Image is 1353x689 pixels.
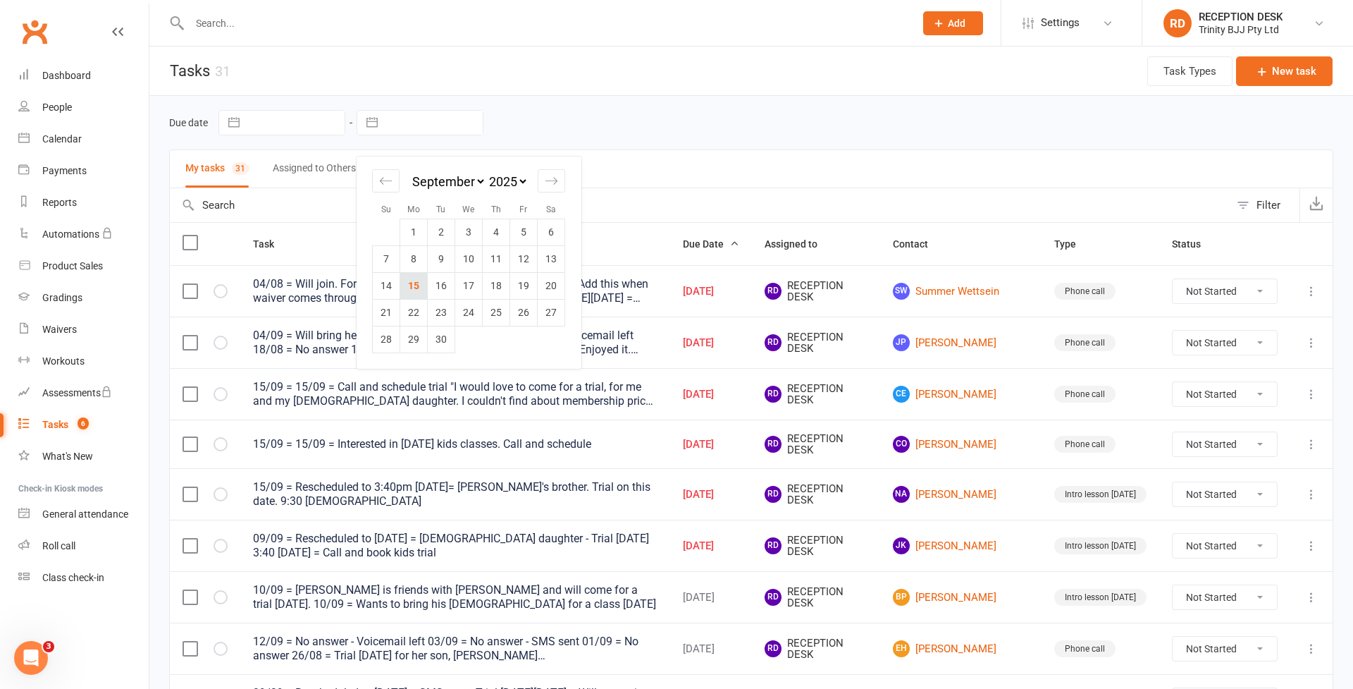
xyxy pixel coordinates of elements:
[765,386,781,403] span: RD
[519,205,527,214] small: Fr
[42,133,82,145] div: Calendar
[185,150,249,188] button: My tasks31
[1236,56,1333,86] button: New task
[483,245,510,272] td: Thursday, September 11, 2025
[42,572,104,583] div: Class check-in
[42,387,112,398] div: Assessments
[1172,236,1216,252] button: Status
[42,260,103,272] div: Product Sales
[18,314,149,346] a: Waivers
[42,102,72,113] div: People
[765,238,833,250] span: Assigned to
[893,436,910,453] span: CO
[1054,436,1116,453] div: Phone call
[765,433,867,456] span: RECEPTION DESK
[253,380,657,408] div: 15/09 = 15/09 = Call and schedule trial "I would love to come for a trial, for me and my [DEMOGRA...
[1054,283,1116,300] div: Phone call
[893,283,1029,300] a: SWSummer Wettsein
[765,589,781,606] span: RD
[18,92,149,123] a: People
[765,436,781,453] span: RD
[373,272,400,299] td: Sunday, September 14, 2025
[893,436,1029,453] a: CO[PERSON_NAME]
[17,14,52,49] a: Clubworx
[253,329,657,357] div: 04/09 = Will bring her [DATE]. Check SMS 20/08 = No answer - Voicemail left 18/08 = No answer 15/...
[1199,23,1283,36] div: Trinity BJJ Pty Ltd
[765,383,867,406] span: RECEPTION DESK
[170,188,1230,222] input: Search
[232,162,249,175] div: 31
[18,409,149,441] a: Tasks 6
[893,537,910,554] span: JK
[683,286,739,298] div: [DATE]
[893,640,910,657] span: EH
[1054,640,1116,657] div: Phone call
[42,197,77,208] div: Reports
[483,219,510,245] td: Thursday, September 4, 2025
[1256,197,1280,214] div: Filter
[215,63,230,80] div: 31
[491,205,501,214] small: Th
[42,70,91,81] div: Dashboard
[765,535,867,558] span: RECEPTION DESK
[893,386,1029,403] a: CE[PERSON_NAME]
[428,326,455,353] td: Tuesday, September 30, 2025
[893,640,1029,657] a: EH[PERSON_NAME]
[42,419,68,430] div: Tasks
[253,532,657,560] div: 09/09 = Rescheduled to [DATE] = [DEMOGRAPHIC_DATA] daughter - Trial [DATE] 3:40 [DATE] = Call and...
[253,236,290,252] button: Task
[1041,7,1080,39] span: Settings
[1147,56,1232,86] button: Task Types
[455,299,483,326] td: Wednesday, September 24, 2025
[1163,9,1192,37] div: RD
[18,530,149,562] a: Roll call
[462,205,474,214] small: We
[510,219,538,245] td: Friday, September 5, 2025
[893,486,1029,503] a: NA[PERSON_NAME]
[400,299,428,326] td: Monday, September 22, 2025
[948,18,965,29] span: Add
[400,245,428,272] td: Monday, September 8, 2025
[42,540,75,551] div: Roll call
[185,13,905,33] input: Search...
[404,150,480,188] button: Completed334
[893,486,910,503] span: NA
[893,236,944,252] button: Contact
[428,299,455,326] td: Tuesday, September 23, 2025
[683,439,739,451] div: [DATE]
[765,331,867,355] span: RECEPTION DESK
[765,638,867,661] span: RECEPTION DESK
[18,155,149,187] a: Payments
[18,346,149,377] a: Workouts
[428,272,455,299] td: Tuesday, September 16, 2025
[683,238,739,250] span: Due Date
[538,245,565,272] td: Saturday, September 13, 2025
[683,540,739,552] div: [DATE]
[149,47,230,95] h1: Tasks
[428,219,455,245] td: Tuesday, September 2, 2025
[43,641,54,652] span: 3
[683,236,739,252] button: Due Date
[765,586,867,609] span: RECEPTION DESK
[923,11,983,35] button: Add
[436,205,445,214] small: Tu
[683,489,739,501] div: [DATE]
[1054,589,1147,606] div: Intro lesson [DATE]
[683,389,739,401] div: [DATE]
[400,219,428,245] td: Monday, September 1, 2025
[253,437,657,451] div: 15/09 = 15/09 = Interested in [DATE] kids classes. Call and schedule
[42,355,85,367] div: Workouts
[765,283,781,300] span: RD
[78,417,89,429] span: 6
[42,292,82,303] div: Gradings
[18,282,149,314] a: Gradings
[538,299,565,326] td: Saturday, September 27, 2025
[893,334,910,351] span: JP
[483,299,510,326] td: Thursday, September 25, 2025
[1054,486,1147,503] div: Intro lesson [DATE]
[42,451,93,462] div: What's New
[273,150,380,188] button: Assigned to Others30
[14,641,48,675] iframe: Intercom live chat
[683,643,739,655] div: [DATE]
[18,499,149,530] a: General attendance kiosk mode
